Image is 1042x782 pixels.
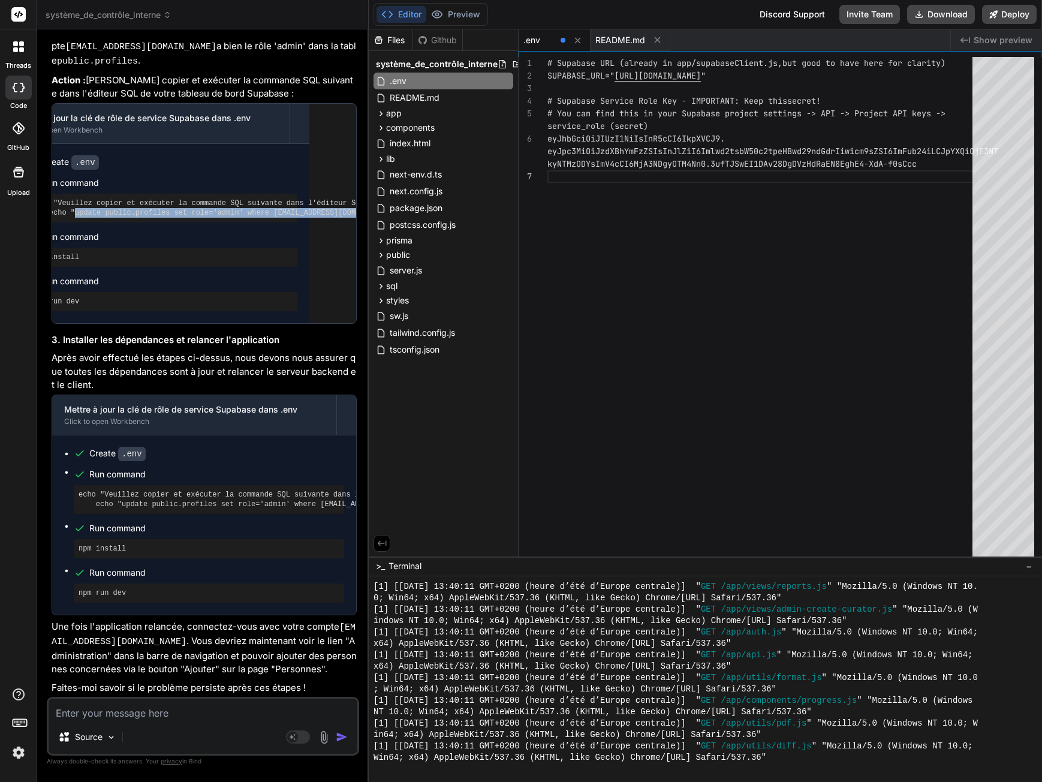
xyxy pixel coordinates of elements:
span: service_role (secret) [547,121,648,131]
span: " [701,70,706,81]
span: /app/api.js [721,649,776,661]
span: /app/utils/pdf.js [721,718,807,729]
pre: npm install [32,252,293,262]
span: système_de_contrôle_interne [376,58,498,70]
span: " "Mozilla/5.0 (Windows [857,695,972,706]
button: Deploy [982,5,1037,24]
button: Mettre à jour la clé de rôle de service Supabase dans .envClick to open Workbench [52,395,336,435]
span: gDVzHdRaEN8EghE4-XdA-f0sCcc [787,158,917,169]
button: Editor [377,6,426,23]
span: GET [701,718,716,729]
button: Preview [426,6,485,23]
span: lib [386,153,395,165]
span: [1] [[DATE] 13:40:11 GMT+0200 (heure d’été d’Europe centrale)] " [374,741,701,752]
span: indows NT 10.0; Win64; x64) AppleWebKit/537.36 (KHTML, like Gecko) Chrome/[URL] Safari/537.36" [374,615,847,627]
div: Mettre à jour la clé de rôle de service Supabase dans .env [17,112,278,124]
span: Run command [43,275,297,287]
span: [1] [[DATE] 13:40:11 GMT+0200 (heure d’été d’Europe centrale)] " [374,649,701,661]
span: NT 10.0; Win64; x64) AppleWebKit/537.36 (KHTML, like Gecko) Chrome/[URL] Safari/537.36" [374,706,812,718]
div: Create [89,447,146,460]
code: public.profiles [57,56,138,67]
span: in64; x64) AppleWebKit/537.36 (KHTML, like Gecko) Chrome/[URL] Safari/537.36" [374,729,761,741]
code: [EMAIL_ADDRESS][DOMAIN_NAME] [65,42,216,52]
button: − [1023,557,1035,576]
span: next-env.d.ts [389,167,443,182]
span: [1] [[DATE] 13:40:11 GMT+0200 (heure d’été d’Europe centrale)] " [374,695,701,706]
span: /app/auth.js [721,627,782,638]
span: secret! [787,95,821,106]
div: 5 [519,107,532,120]
pre: npm run dev [79,588,339,598]
code: .env [71,155,99,170]
span: .env [389,74,408,88]
span: GET [701,627,716,638]
span: /app/views/reports.js [721,581,827,592]
span: [1] [[DATE] 13:40:11 GMT+0200 (heure d’été d’Europe centrale)] " [374,604,701,615]
p: Always double-check its answers. Your in Bind [47,756,359,767]
label: Upload [7,188,30,198]
span: − [1026,560,1032,572]
span: [1] [[DATE] 13:40:11 GMT+0200 (heure d’été d’Europe centrale)] " [374,581,701,592]
pre: npm install [79,544,339,554]
label: threads [5,61,31,71]
button: Invite Team [839,5,900,24]
span: GET [701,672,716,684]
div: 4 [519,95,532,107]
span: [1] [[DATE] 13:40:11 GMT+0200 (heure d’été d’Europe centrale)] " [374,627,701,638]
span: GET [701,741,716,752]
span: GET [701,695,716,706]
span: x64) AppleWebKit/537.36 (KHTML, like Gecko) Chrome/[URL] Safari/537.36" [374,638,731,649]
span: ; Win64; x64) AppleWebKit/537.36 (KHTML, like Gecko) Chrome/[URL] Safari/537.36" [374,684,776,695]
span: Bwd29ndGdrIiwicm9sZSI6ImFub24iLCJpYXQiOjE3NT [787,146,998,157]
img: settings [8,742,29,763]
h3: 3. Installer les dépendances et relancer l'application [52,333,357,347]
span: README.md [595,34,645,46]
div: Discord Support [752,5,832,24]
span: app [386,107,402,119]
span: # Supabase Service Role Key - IMPORTANT: Keep this [547,95,787,106]
span: tsconfig.json [389,342,441,357]
span: .env [523,34,540,46]
pre: npm run dev [32,297,293,306]
span: système_de_contrôle_interne [46,9,171,21]
label: code [10,101,27,111]
span: [URL][DOMAIN_NAME] [615,70,701,81]
p: Même si vous l'avez déjà fait, il est crucial de s'assurer que votre compte a bien le rôle 'admin... [52,26,357,69]
span: /app/views/admin-create-curator.js [721,604,893,615]
span: GET [701,581,716,592]
span: Show preview [974,34,1032,46]
div: Mettre à jour la clé de rôle de service Supabase dans .env [64,404,324,416]
span: " "Mozilla/5.0 (Windows NT 10.0 [822,672,978,684]
span: styles [386,294,409,306]
p: [PERSON_NAME] copier et exécuter la commande SQL suivante dans l'éditeur SQL de votre tableau de ... [52,74,357,101]
span: ngs -> API -> Project API keys -> [787,108,945,119]
span: eyJpc3MiOiJzdXBhYmFzZSIsInJlZiI6Imlwd2tsbW50c2tpeH [547,146,787,157]
span: >_ [376,560,385,572]
span: next.config.js [389,184,444,198]
span: tailwind.config.js [389,326,456,340]
img: attachment [317,730,331,744]
span: # You can find this in your Supabase project setti [547,108,787,119]
span: /app/components/progress.js [721,695,857,706]
img: icon [336,731,348,743]
strong: Action : [52,74,86,86]
div: 3 [519,82,532,95]
button: Download [907,5,975,24]
span: " "Mozilla/5.0 (Windows NT 10.0; Win64; [781,627,978,638]
span: x64) AppleWebKit/537.36 (KHTML, like Gecko) Chrome/[URL] Safari/537.36" [374,661,731,672]
img: Pick Models [106,732,116,742]
span: " "Mozilla/5.0 (Windows NT 10.0; [812,741,973,752]
span: 0; Win64; x64) AppleWebKit/537.36 (KHTML, like Gecko) Chrome/[URL] Safari/537.36" [374,592,781,604]
p: Après avoir effectué les étapes ci-dessus, nous devons nous assurer que toutes les dépendances so... [52,351,357,392]
span: /app/utils/diff.js [721,741,812,752]
span: prisma [386,234,412,246]
div: Github [413,34,462,46]
span: " "Mozilla/5.0 (W [892,604,978,615]
span: Run command [43,231,297,243]
span: Run command [89,522,344,534]
p: Une fois l'application relancée, connectez-vous avec votre compte . Vous devriez maintenant voir ... [52,620,357,676]
span: " "Mozilla/5.0 (Windows NT 10. [827,581,978,592]
span: [1] [[DATE] 13:40:11 GMT+0200 (heure d’été d’Europe centrale)] " [374,718,701,729]
span: Win64; x64) AppleWebKit/537.36 (KHTML, like Gecko) Chrome/[URL] Safari/537.36" [374,752,766,763]
span: " "Mozilla/5.0 (Windows NT 10.0; W [806,718,978,729]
